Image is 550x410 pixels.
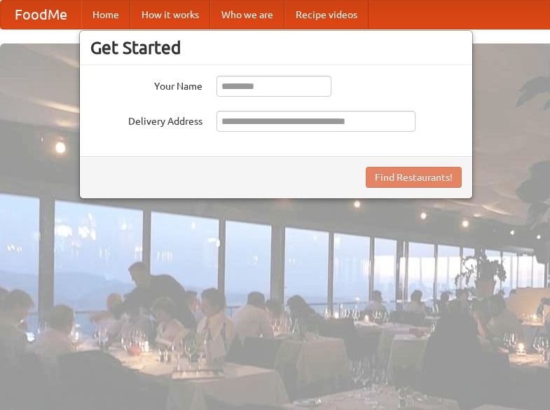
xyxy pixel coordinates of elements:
[1,1,81,29] a: FoodMe
[366,167,462,188] button: Find Restaurants!
[90,76,202,93] label: Your Name
[284,1,369,29] a: Recipe videos
[90,37,462,58] h3: Get Started
[210,1,284,29] a: Who we are
[90,111,202,128] label: Delivery Address
[130,1,210,29] a: How it works
[81,1,130,29] a: Home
